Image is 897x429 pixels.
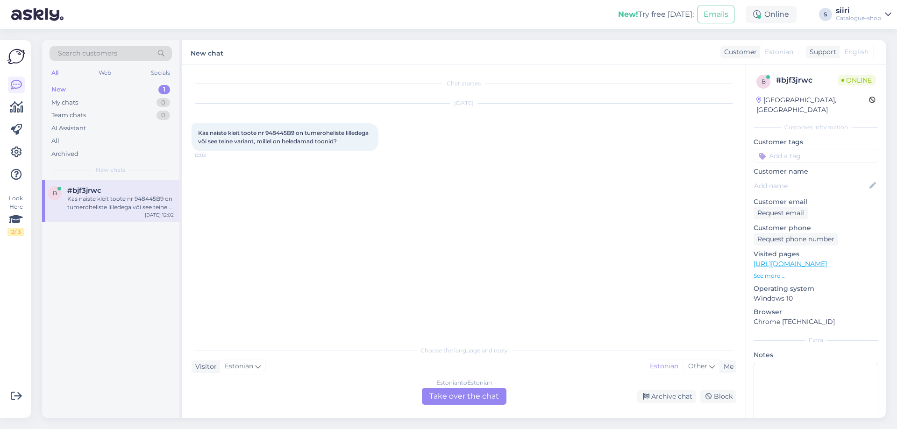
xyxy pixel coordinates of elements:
div: 0 [157,111,170,120]
p: Windows 10 [754,294,878,303]
p: Customer email [754,197,878,207]
span: b [53,190,57,197]
div: 1 [158,85,170,94]
span: New chats [96,166,126,174]
div: Me [720,362,733,372]
span: Online [838,75,876,85]
div: [DATE] 12:02 [145,211,174,218]
div: AI Assistant [51,124,86,133]
input: Add name [754,181,868,191]
div: Customer [720,47,757,57]
p: See more ... [754,272,878,280]
div: Kas naiste kleit toote nr 948445B9 on tumeroheliste lilledega või see teine variant, millel on he... [67,195,174,211]
div: Customer information [754,123,878,132]
p: Chrome [TECHNICAL_ID] [754,317,878,327]
input: Add a tag [754,149,878,163]
p: Browser [754,307,878,317]
div: 0 [157,98,170,107]
label: New chat [191,46,223,58]
div: Web [97,67,113,79]
div: siiri [836,7,881,14]
div: Try free [DATE]: [618,9,694,20]
span: b [762,78,766,85]
span: 12:02 [194,152,229,159]
p: Operating system [754,284,878,294]
span: Estonian [765,47,793,57]
b: New! [618,10,638,19]
div: Chat started [192,79,736,88]
p: Notes [754,350,878,360]
a: siiriCatalogue-shop [836,7,891,22]
span: Other [688,362,707,370]
span: #bjf3jrwc [67,186,101,195]
div: Team chats [51,111,86,120]
span: English [844,47,869,57]
div: All [50,67,60,79]
div: [DATE] [192,99,736,107]
div: 2 / 3 [7,228,24,236]
div: Visitor [192,362,217,372]
p: Customer name [754,167,878,176]
div: Take over the chat [422,388,506,405]
div: Extra [754,336,878,345]
div: Archived [51,149,78,159]
div: Catalogue-shop [836,14,881,22]
div: All [51,136,59,146]
p: Visited pages [754,249,878,259]
button: Emails [698,6,734,23]
div: Archive chat [637,390,696,403]
span: Search customers [58,49,117,58]
div: New [51,85,66,94]
span: Kas naiste kleit toote nr 948445B9 on tumeroheliste lilledega või see teine variant, millel on he... [198,129,370,145]
div: Request email [754,207,808,219]
div: Request phone number [754,233,838,246]
a: [URL][DOMAIN_NAME] [754,260,827,268]
div: Block [700,390,736,403]
span: Estonian [225,361,253,372]
p: Customer tags [754,137,878,147]
div: My chats [51,98,78,107]
div: Support [806,47,836,57]
div: S [819,8,832,21]
div: Look Here [7,194,24,236]
img: Askly Logo [7,48,25,65]
div: # bjf3jrwc [776,75,838,86]
div: Estonian [645,359,683,373]
p: Customer phone [754,223,878,233]
div: Online [746,6,797,23]
div: [GEOGRAPHIC_DATA], [GEOGRAPHIC_DATA] [756,95,869,115]
div: Socials [149,67,172,79]
div: Estonian to Estonian [436,379,492,387]
div: Choose the language and reply [192,346,736,355]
